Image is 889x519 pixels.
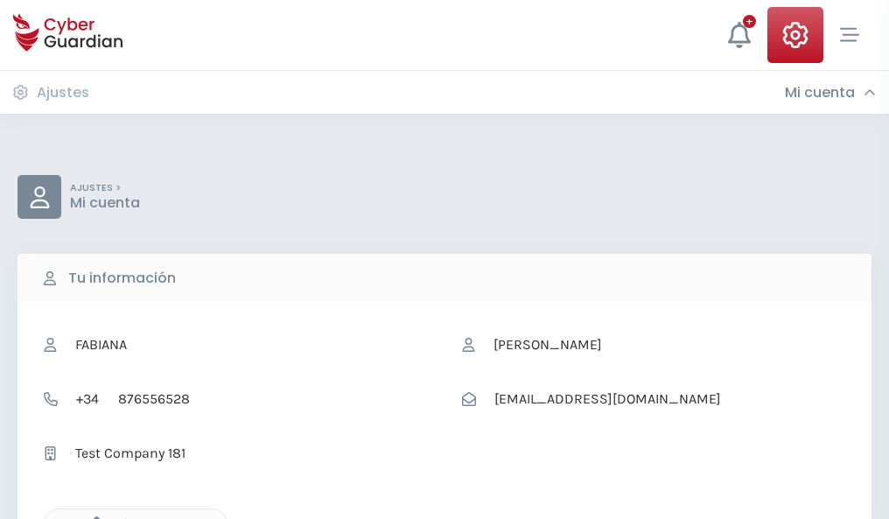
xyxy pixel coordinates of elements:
[785,84,876,102] div: Mi cuenta
[70,182,140,194] p: AJUSTES >
[68,268,176,289] b: Tu información
[108,382,427,416] input: Teléfono
[37,84,89,102] h3: Ajustes
[743,15,756,28] div: +
[66,382,108,416] span: +34
[785,84,855,102] h3: Mi cuenta
[70,194,140,212] p: Mi cuenta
